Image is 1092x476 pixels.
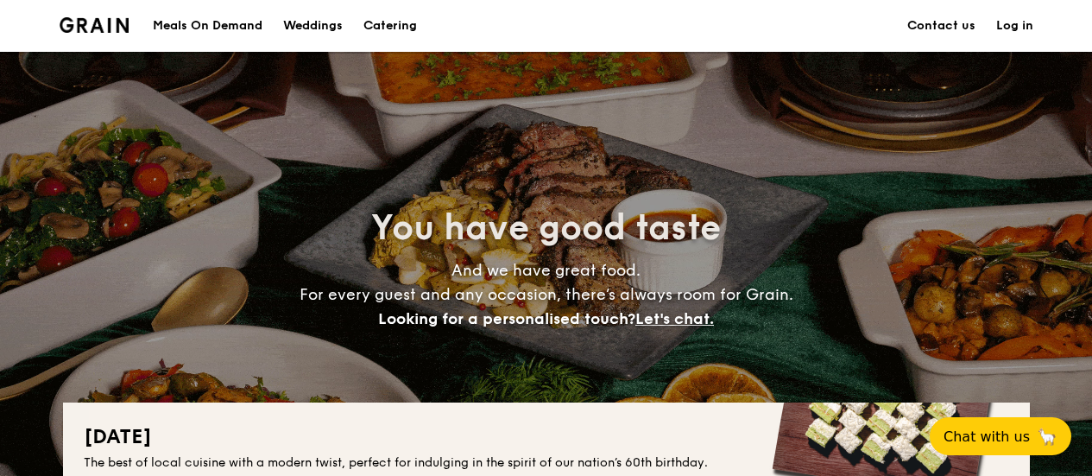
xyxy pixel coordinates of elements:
span: Let's chat. [635,309,714,328]
span: Chat with us [944,428,1030,445]
h2: [DATE] [84,423,1009,451]
span: You have good taste [371,207,721,249]
a: Logotype [60,17,129,33]
span: Looking for a personalised touch? [378,309,635,328]
div: The best of local cuisine with a modern twist, perfect for indulging in the spirit of our nation’... [84,454,1009,472]
button: Chat with us🦙 [930,417,1071,455]
img: Grain [60,17,129,33]
span: 🦙 [1037,427,1057,447]
span: And we have great food. For every guest and any occasion, there’s always room for Grain. [300,261,793,328]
